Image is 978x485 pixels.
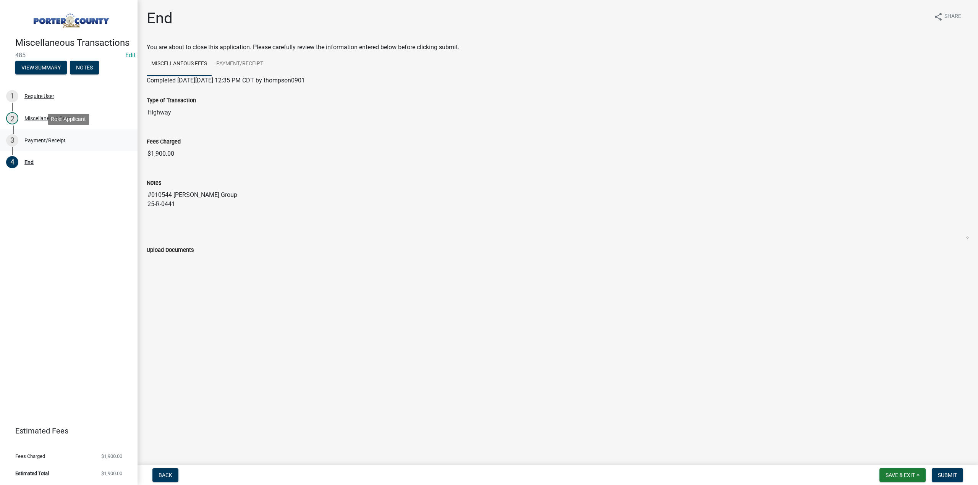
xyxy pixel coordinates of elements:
[24,138,66,143] div: Payment/Receipt
[886,472,915,478] span: Save & Exit
[6,156,18,168] div: 4
[101,454,122,459] span: $1,900.00
[15,454,45,459] span: Fees Charged
[934,12,943,21] i: share
[147,77,305,84] span: Completed [DATE][DATE] 12:35 PM CDT by thompson0901
[147,9,173,27] h1: End
[15,65,67,71] wm-modal-confirm: Summary
[24,93,54,99] div: Require User
[70,65,99,71] wm-modal-confirm: Notes
[147,52,212,76] a: Miscellaneous Fees
[15,61,67,74] button: View Summary
[938,472,957,478] span: Submit
[147,43,969,276] div: You are about to close this application. Please carefully review the information entered below be...
[6,90,18,102] div: 1
[147,180,161,186] label: Notes
[125,52,136,59] a: Edit
[879,468,926,482] button: Save & Exit
[48,114,89,125] div: Role: Applicant
[147,139,181,145] label: Fees Charged
[15,52,122,59] span: 485
[932,468,963,482] button: Submit
[125,52,136,59] wm-modal-confirm: Edit Application Number
[101,471,122,476] span: $1,900.00
[6,112,18,124] div: 2
[6,423,125,438] a: Estimated Fees
[15,8,125,29] img: Porter County, Indiana
[147,248,194,253] label: Upload Documents
[147,98,196,103] label: Type of Transaction
[944,12,961,21] span: Share
[6,134,18,147] div: 3
[147,187,969,239] textarea: #010544 [PERSON_NAME] Group 25-R-0441
[15,471,49,476] span: Estimated Total
[928,9,967,24] button: shareShare
[212,52,268,76] a: Payment/Receipt
[24,160,34,165] div: End
[152,468,178,482] button: Back
[15,37,131,48] h4: Miscellaneous Transactions
[24,116,70,121] div: Miscellaneous Fees
[159,472,172,478] span: Back
[70,61,99,74] button: Notes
